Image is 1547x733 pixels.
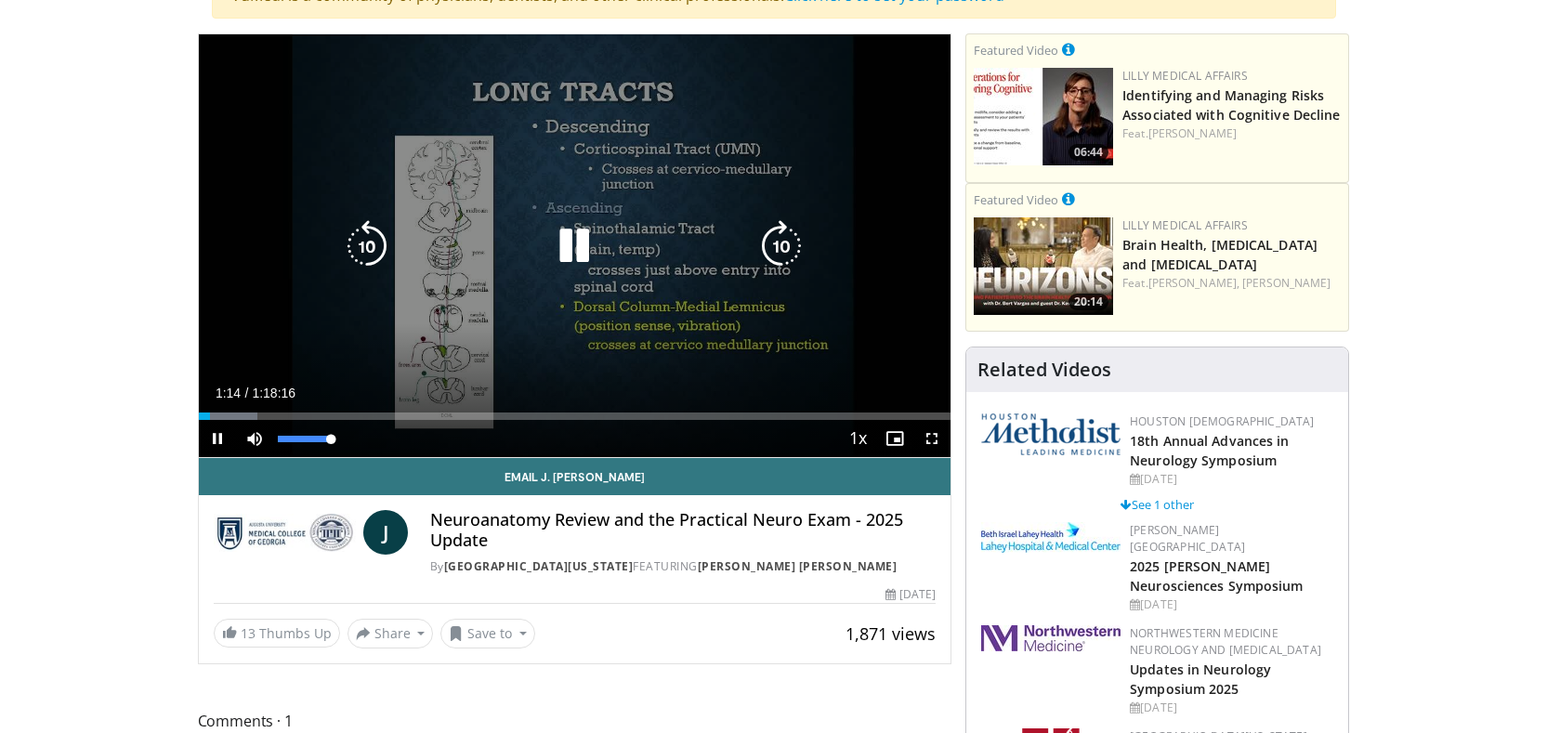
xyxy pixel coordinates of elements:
[977,359,1111,381] h4: Related Videos
[1130,432,1289,469] a: 18th Annual Advances in Neurology Symposium
[236,420,273,457] button: Mute
[252,386,295,400] span: 1:18:16
[198,709,952,733] span: Comments 1
[1122,68,1248,84] a: Lilly Medical Affairs
[347,619,434,648] button: Share
[698,558,898,574] a: [PERSON_NAME] [PERSON_NAME]
[839,420,876,457] button: Playback Rate
[214,619,340,648] a: 13 Thumbs Up
[216,386,241,400] span: 1:14
[1122,275,1341,292] div: Feat.
[1122,236,1318,273] a: Brain Health, [MEDICAL_DATA] and [MEDICAL_DATA]
[1068,294,1108,310] span: 20:14
[245,386,249,400] span: /
[440,619,535,648] button: Save to
[1130,661,1271,698] a: Updates in Neurology Symposium 2025
[974,191,1058,208] small: Featured Video
[1122,125,1341,142] div: Feat.
[363,510,408,555] a: J
[974,68,1113,165] a: 06:44
[885,586,936,603] div: [DATE]
[444,558,634,574] a: [GEOGRAPHIC_DATA][US_STATE]
[1130,471,1333,488] div: [DATE]
[974,217,1113,315] a: 20:14
[1130,413,1314,429] a: Houston [DEMOGRAPHIC_DATA]
[430,558,936,575] div: By FEATURING
[1130,625,1321,658] a: Northwestern Medicine Neurology and [MEDICAL_DATA]
[199,420,236,457] button: Pause
[199,34,951,458] video-js: Video Player
[1122,217,1248,233] a: Lilly Medical Affairs
[1068,144,1108,161] span: 06:44
[974,42,1058,59] small: Featured Video
[876,420,913,457] button: Enable picture-in-picture mode
[1130,596,1333,613] div: [DATE]
[913,420,950,457] button: Fullscreen
[1242,275,1331,291] a: [PERSON_NAME]
[1122,86,1340,124] a: Identifying and Managing Risks Associated with Cognitive Decline
[974,68,1113,165] img: fc5f84e2-5eb7-4c65-9fa9-08971b8c96b8.jpg.150x105_q85_crop-smart_upscale.jpg
[214,510,356,555] img: Medical College of Georgia - Augusta University
[981,522,1121,553] img: e7977282-282c-4444-820d-7cc2733560fd.jpg.150x105_q85_autocrop_double_scale_upscale_version-0.2.jpg
[430,510,936,550] h4: Neuroanatomy Review and the Practical Neuro Exam - 2025 Update
[981,413,1121,455] img: 5e4488cc-e109-4a4e-9fd9-73bb9237ee91.png.150x105_q85_autocrop_double_scale_upscale_version-0.2.png
[1148,125,1237,141] a: [PERSON_NAME]
[1121,496,1194,513] a: See 1 other
[199,412,951,420] div: Progress Bar
[1130,557,1303,595] a: 2025 [PERSON_NAME] Neurosciences Symposium
[974,217,1113,315] img: ca157f26-4c4a-49fd-8611-8e91f7be245d.png.150x105_q85_crop-smart_upscale.jpg
[278,436,331,442] div: Volume Level
[1148,275,1239,291] a: [PERSON_NAME],
[199,458,951,495] a: Email J. [PERSON_NAME]
[1130,700,1333,716] div: [DATE]
[981,625,1121,651] img: 2a462fb6-9365-492a-ac79-3166a6f924d8.png.150x105_q85_autocrop_double_scale_upscale_version-0.2.jpg
[1130,522,1245,555] a: [PERSON_NAME][GEOGRAPHIC_DATA]
[241,624,256,642] span: 13
[846,622,936,645] span: 1,871 views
